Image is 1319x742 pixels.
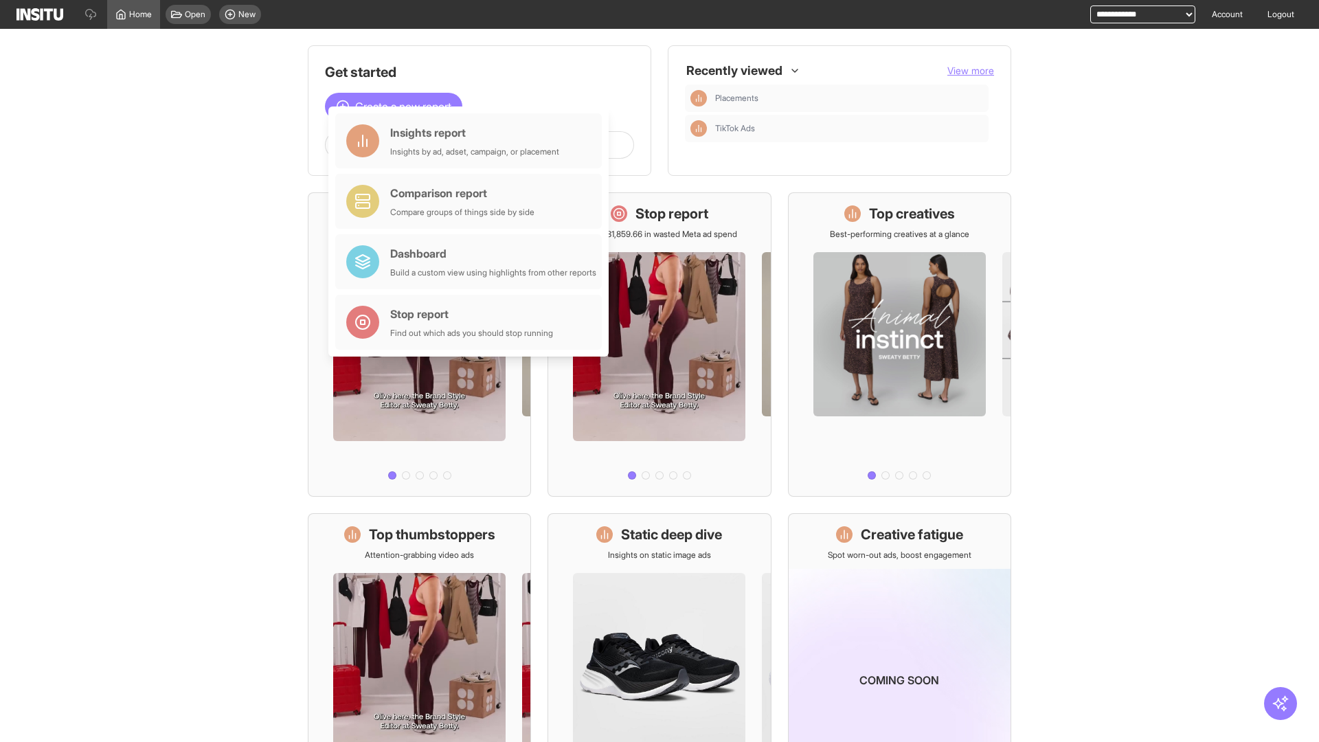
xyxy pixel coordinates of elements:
[715,123,755,134] span: TikTok Ads
[715,93,983,104] span: Placements
[830,229,969,240] p: Best-performing creatives at a glance
[390,146,559,157] div: Insights by ad, adset, campaign, or placement
[715,93,758,104] span: Placements
[621,525,722,544] h1: Static deep dive
[129,9,152,20] span: Home
[635,204,708,223] h1: Stop report
[690,90,707,106] div: Insights
[947,64,994,78] button: View more
[355,98,451,115] span: Create a new report
[16,8,63,21] img: Logo
[325,93,462,120] button: Create a new report
[869,204,955,223] h1: Top creatives
[325,63,634,82] h1: Get started
[390,124,559,141] div: Insights report
[185,9,205,20] span: Open
[390,306,553,322] div: Stop report
[548,192,771,497] a: Stop reportSave £31,859.66 in wasted Meta ad spend
[238,9,256,20] span: New
[608,550,711,561] p: Insights on static image ads
[390,207,534,218] div: Compare groups of things side by side
[390,185,534,201] div: Comparison report
[715,123,983,134] span: TikTok Ads
[947,65,994,76] span: View more
[390,245,596,262] div: Dashboard
[308,192,531,497] a: What's live nowSee all active ads instantly
[390,328,553,339] div: Find out which ads you should stop running
[582,229,737,240] p: Save £31,859.66 in wasted Meta ad spend
[690,120,707,137] div: Insights
[390,267,596,278] div: Build a custom view using highlights from other reports
[365,550,474,561] p: Attention-grabbing video ads
[369,525,495,544] h1: Top thumbstoppers
[788,192,1011,497] a: Top creativesBest-performing creatives at a glance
